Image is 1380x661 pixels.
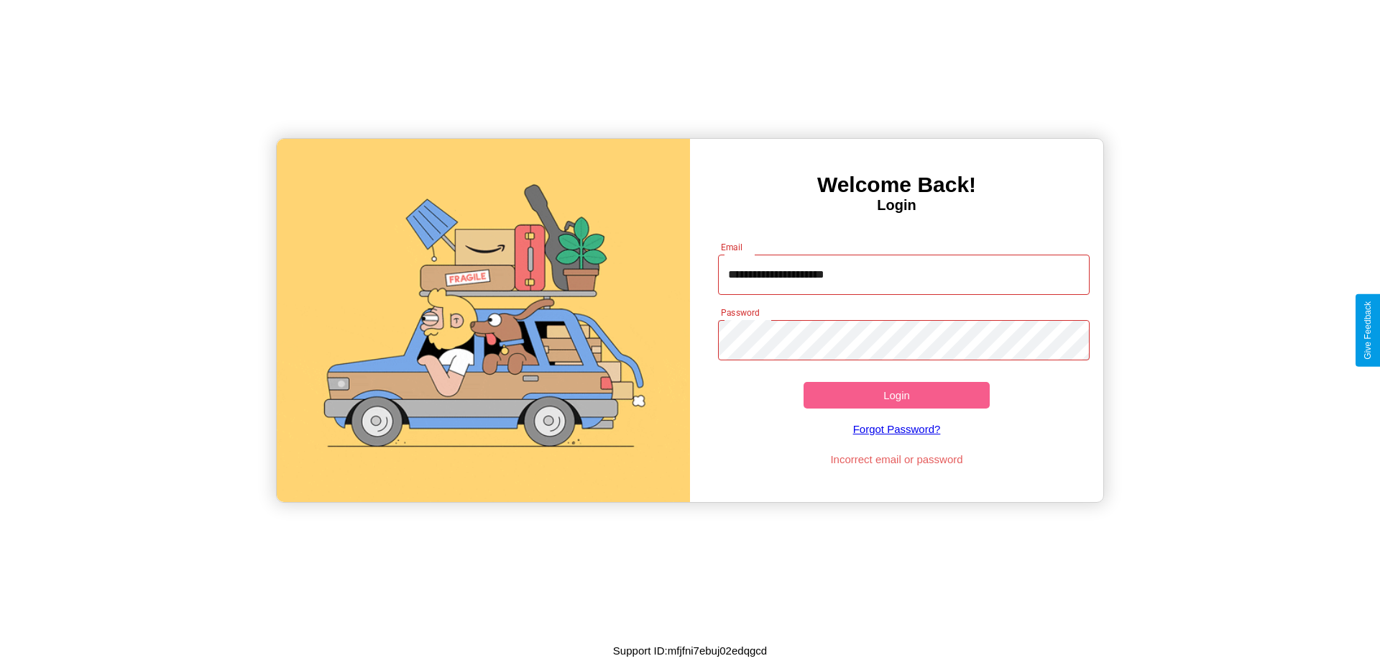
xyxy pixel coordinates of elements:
[1363,301,1373,360] div: Give Feedback
[721,306,759,319] label: Password
[804,382,990,409] button: Login
[277,139,690,502] img: gif
[711,409,1083,450] a: Forgot Password?
[711,450,1083,469] p: Incorrect email or password
[690,173,1103,197] h3: Welcome Back!
[690,197,1103,214] h4: Login
[721,241,743,253] label: Email
[613,641,767,660] p: Support ID: mfjfni7ebuj02edqgcd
